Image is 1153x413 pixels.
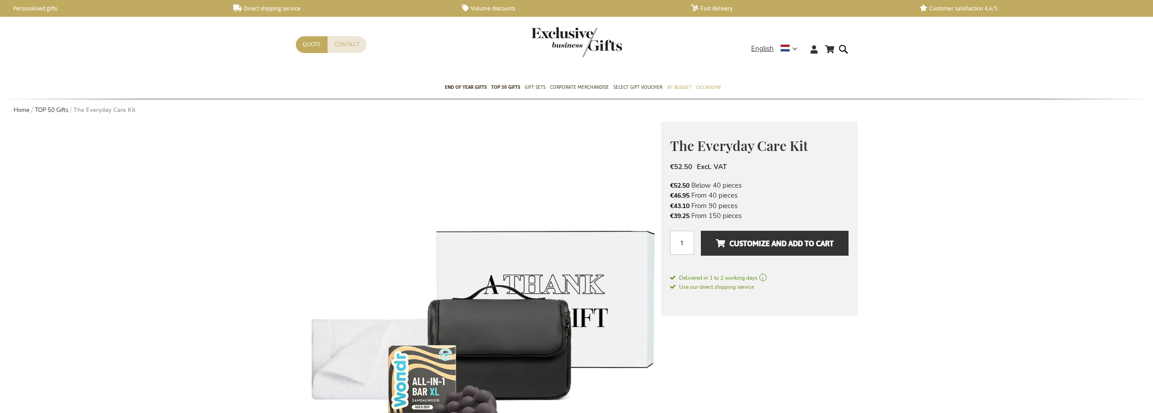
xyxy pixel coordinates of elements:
a: TOP 50 Gifts [35,106,68,114]
a: Volume discounts [462,5,676,12]
span: €43.10 [670,202,690,210]
span: €52.50 [670,181,690,190]
div: English [751,44,803,54]
li: From 40 pieces [670,190,849,200]
a: Personalised gifts [5,5,219,12]
span: €52.50 [670,162,692,171]
a: store logo [531,27,577,57]
span: Occasions [696,83,720,92]
span: Use our direct shipping service [670,283,754,291]
span: Gift Sets [525,83,545,92]
li: From 150 pieces [670,211,849,221]
li: From 90 pieces [670,201,849,211]
a: Customer satisfaction 4,6/5 [920,5,1134,12]
button: Customize and add to cart [701,231,848,256]
a: Home [14,106,29,114]
input: Qty [670,231,694,255]
span: TOP 50 Gifts [491,83,520,92]
strong: The Everyday Care Kit [73,106,135,114]
span: Excl. VAT [697,162,727,171]
a: Direct shipping service [233,5,448,12]
img: Exclusive Business gifts logo [531,27,622,57]
span: Select Gift Voucher [613,83,662,92]
a: Contact [328,36,367,53]
span: The Everyday Care Kit [670,136,808,155]
span: English [751,44,774,54]
span: €46.95 [670,191,690,200]
a: Quote [296,36,328,53]
span: End of year gifts [445,83,487,92]
li: Below 40 pieces [670,180,849,190]
span: Customize and add to cart [716,236,834,251]
span: €39.25 [670,212,690,220]
span: Corporate Merchandise [550,83,609,92]
a: Delivered in 1 to 2 working days [670,274,849,282]
a: Use our direct shipping service [670,282,754,291]
a: Fast delivery [691,5,905,12]
span: By Budget [667,83,691,92]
